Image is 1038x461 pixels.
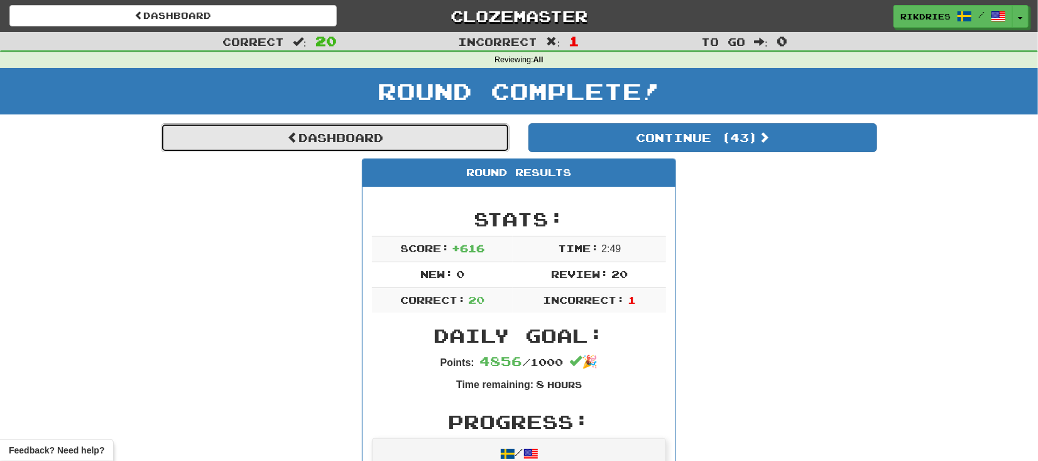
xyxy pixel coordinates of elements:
span: : [547,36,560,47]
h2: Stats: [372,209,666,230]
a: Dashboard [161,123,510,152]
span: Correct: [400,294,466,306]
span: 8 [536,378,544,390]
h2: Daily Goal: [372,325,666,346]
a: Dashboard [9,5,337,26]
span: / 1000 [479,356,563,368]
span: + 616 [452,242,484,254]
a: Clozemaster [356,5,683,27]
span: 20 [315,33,337,48]
span: To go [701,35,745,48]
span: 0 [456,268,464,280]
span: : [754,36,768,47]
span: Review: [551,268,608,280]
span: Correct [222,35,284,48]
strong: Points: [440,357,474,368]
strong: All [533,55,544,64]
span: 4856 [479,353,522,369]
span: Incorrect [459,35,538,48]
h1: Round Complete! [4,79,1034,104]
div: Round Results [363,159,675,187]
small: Hours [547,379,582,390]
span: Time: [558,242,599,254]
span: Score: [400,242,449,254]
span: New: [420,268,453,280]
span: 1 [628,294,636,306]
a: rikdries / [893,5,1013,28]
span: 0 [777,33,787,48]
button: Continue (43) [528,123,877,152]
span: 20 [611,268,628,280]
span: 20 [468,294,484,306]
span: : [293,36,307,47]
span: 🎉 [569,355,598,369]
span: Incorrect: [543,294,625,306]
span: rikdries [900,11,951,22]
span: Open feedback widget [9,444,104,457]
strong: Time remaining: [456,379,533,390]
h2: Progress: [372,411,666,432]
span: 2 : 49 [601,243,621,254]
span: / [978,10,985,19]
span: 1 [569,33,579,48]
